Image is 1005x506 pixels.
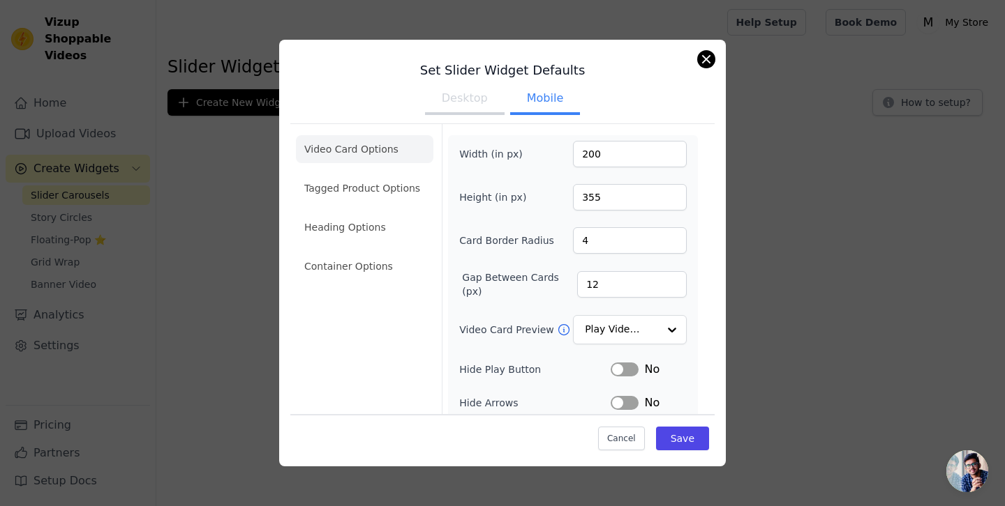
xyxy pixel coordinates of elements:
[459,396,611,410] label: Hide Arrows
[644,394,660,411] span: No
[425,84,505,115] button: Desktop
[946,450,988,492] div: Open chat
[459,233,554,247] label: Card Border Radius
[296,135,433,163] li: Video Card Options
[290,62,715,79] h3: Set Slider Widget Defaults
[462,270,577,298] label: Gap Between Cards (px)
[296,213,433,241] li: Heading Options
[510,84,580,115] button: Mobile
[296,252,433,280] li: Container Options
[644,361,660,378] span: No
[459,323,556,337] label: Video Card Preview
[459,147,535,161] label: Width (in px)
[698,51,715,68] button: Close modal
[459,190,535,204] label: Height (in px)
[459,362,611,376] label: Hide Play Button
[598,426,645,450] button: Cancel
[656,426,709,450] button: Save
[296,174,433,202] li: Tagged Product Options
